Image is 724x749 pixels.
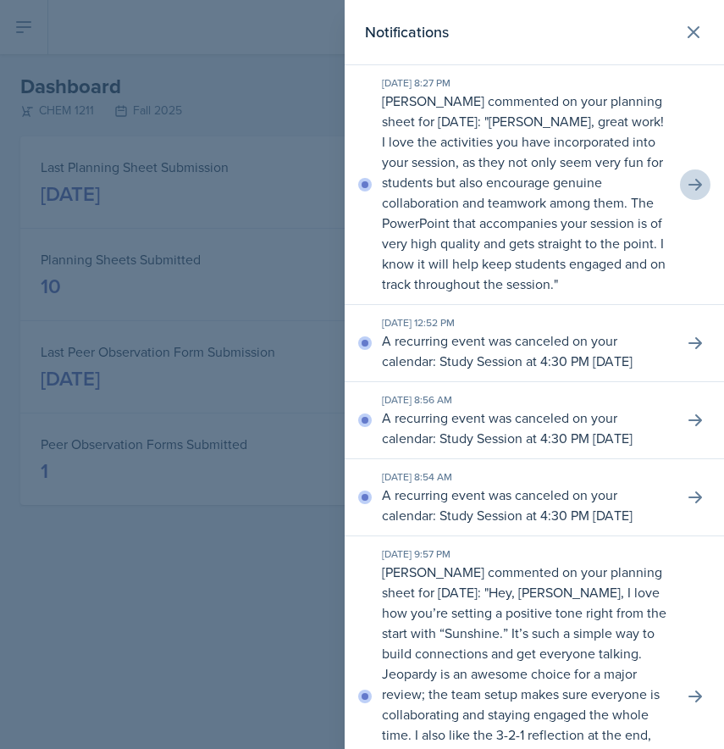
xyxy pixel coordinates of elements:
p: A recurring event was canceled on your calendar: Study Session at 4:30 PM [DATE] [382,408,670,448]
div: [DATE] 8:27 PM [382,75,670,91]
p: [PERSON_NAME] commented on your planning sheet for [DATE]: " " [382,91,670,294]
p: A recurring event was canceled on your calendar: Study Session at 4:30 PM [DATE] [382,330,670,371]
h2: Notifications [365,20,449,44]
div: [DATE] 8:54 AM [382,469,670,485]
div: [DATE] 12:52 PM [382,315,670,330]
p: A recurring event was canceled on your calendar: Study Session at 4:30 PM [DATE] [382,485,670,525]
div: [DATE] 9:57 PM [382,546,670,562]
p: [PERSON_NAME], great work! I love the activities you have incorporated into your session, as they... [382,112,666,293]
div: [DATE] 8:56 AM [382,392,670,408]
